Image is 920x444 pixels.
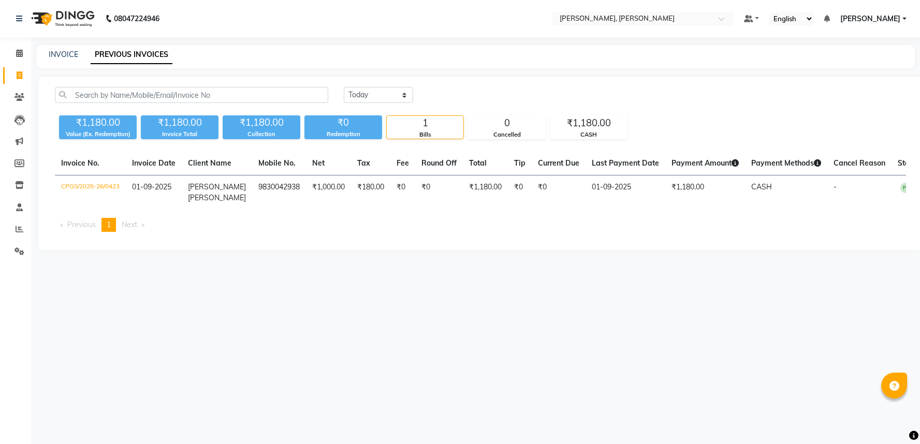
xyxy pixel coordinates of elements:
td: ₹1,000.00 [306,175,351,210]
td: ₹0 [508,175,532,210]
span: Invoice Date [132,158,176,168]
div: ₹1,180.00 [223,115,300,130]
div: Cancelled [469,130,545,139]
div: ₹0 [304,115,382,130]
span: Tax [357,158,370,168]
span: Tip [514,158,525,168]
span: Net [312,158,325,168]
td: 01-09-2025 [586,175,665,210]
input: Search by Name/Mobile/Email/Invoice No [55,87,328,103]
a: INVOICE [49,50,78,59]
div: 1 [387,116,463,130]
div: Value (Ex. Redemption) [59,130,137,139]
nav: Pagination [55,218,906,232]
span: Total [469,158,487,168]
td: ₹0 [532,175,586,210]
span: Payment Methods [751,158,821,168]
td: ₹0 [415,175,463,210]
div: CASH [550,130,627,139]
span: CASH [751,182,772,191]
div: ₹1,180.00 [59,115,137,130]
td: CPGS/2025-26/0423 [55,175,126,210]
span: - [834,182,837,191]
td: ₹1,180.00 [463,175,508,210]
span: 01-09-2025 [132,182,171,191]
span: [PERSON_NAME] [840,13,900,24]
div: Collection [223,130,300,139]
div: 0 [469,116,545,130]
span: Mobile No. [258,158,296,168]
td: ₹0 [390,175,415,210]
a: PREVIOUS INVOICES [91,46,172,64]
div: ₹1,180.00 [550,116,627,130]
span: [PERSON_NAME] [188,193,246,202]
div: Bills [387,130,463,139]
span: Payment Amount [671,158,739,168]
div: ₹1,180.00 [141,115,218,130]
span: Client Name [188,158,231,168]
span: 1 [107,220,111,229]
td: 9830042938 [252,175,306,210]
div: Redemption [304,130,382,139]
span: Cancel Reason [834,158,885,168]
span: [PERSON_NAME] [188,182,246,191]
div: Invoice Total [141,130,218,139]
span: Round Off [421,158,457,168]
span: Invoice No. [61,158,99,168]
b: 08047224946 [114,4,159,33]
span: Fee [397,158,409,168]
span: Status [898,158,920,168]
span: Next [122,220,137,229]
span: Current Due [538,158,579,168]
td: ₹1,180.00 [665,175,745,210]
span: Previous [67,220,96,229]
td: ₹180.00 [351,175,390,210]
span: Last Payment Date [592,158,659,168]
iframe: chat widget [877,403,910,434]
img: logo [26,4,97,33]
span: PAID [900,183,918,193]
